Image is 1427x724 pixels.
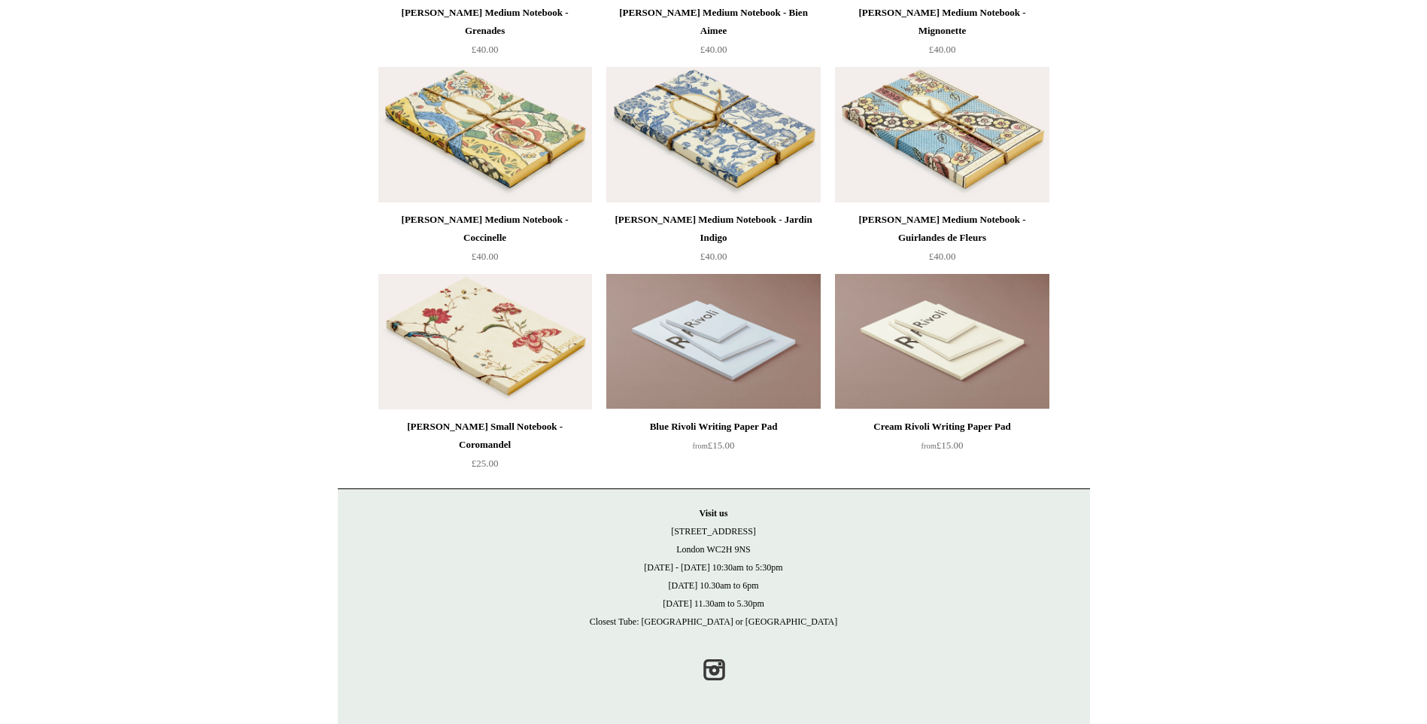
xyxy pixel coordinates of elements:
img: Antoinette Poisson Medium Notebook - Guirlandes de Fleurs [835,67,1049,202]
a: Cream Rivoli Writing Paper Pad Cream Rivoli Writing Paper Pad [835,274,1049,409]
span: from [921,442,937,450]
div: [PERSON_NAME] Medium Notebook - Coccinelle [382,211,588,247]
a: Blue Rivoli Writing Paper Pad Blue Rivoli Writing Paper Pad [606,274,820,409]
a: [PERSON_NAME] Medium Notebook - Guirlandes de Fleurs £40.00 [835,211,1049,272]
a: Instagram [697,653,730,686]
a: [PERSON_NAME] Medium Notebook - Jardin Indigo £40.00 [606,211,820,272]
div: [PERSON_NAME] Medium Notebook - Guirlandes de Fleurs [839,211,1045,247]
a: Cream Rivoli Writing Paper Pad from£15.00 [835,418,1049,479]
img: Antoinette Poisson Small Notebook - Coromandel [378,274,592,409]
span: £40.00 [700,44,727,55]
div: [PERSON_NAME] Medium Notebook - Grenades [382,4,588,40]
a: [PERSON_NAME] Medium Notebook - Grenades £40.00 [378,4,592,65]
span: £40.00 [472,44,499,55]
a: Antoinette Poisson Medium Notebook - Guirlandes de Fleurs Antoinette Poisson Medium Notebook - Gu... [835,67,1049,202]
img: Antoinette Poisson Medium Notebook - Coccinelle [378,67,592,202]
a: [PERSON_NAME] Medium Notebook - Coccinelle £40.00 [378,211,592,272]
img: Cream Rivoli Writing Paper Pad [835,274,1049,409]
a: Antoinette Poisson Small Notebook - Coromandel Antoinette Poisson Small Notebook - Coromandel [378,274,592,409]
p: [STREET_ADDRESS] London WC2H 9NS [DATE] - [DATE] 10:30am to 5:30pm [DATE] 10.30am to 6pm [DATE] 1... [353,504,1075,631]
div: [PERSON_NAME] Medium Notebook - Mignonette [839,4,1045,40]
a: [PERSON_NAME] Medium Notebook - Mignonette £40.00 [835,4,1049,65]
a: Antoinette Poisson Medium Notebook - Coccinelle Antoinette Poisson Medium Notebook - Coccinelle [378,67,592,202]
div: Cream Rivoli Writing Paper Pad [839,418,1045,436]
span: £15.00 [921,440,964,451]
div: [PERSON_NAME] Medium Notebook - Bien Aimee [610,4,816,40]
span: £25.00 [472,458,499,469]
span: £40.00 [472,251,499,262]
span: £40.00 [929,44,956,55]
div: Blue Rivoli Writing Paper Pad [610,418,816,436]
span: £40.00 [929,251,956,262]
img: Antoinette Poisson Medium Notebook - Jardin Indigo [606,67,820,202]
span: from [693,442,708,450]
a: [PERSON_NAME] Medium Notebook - Bien Aimee £40.00 [606,4,820,65]
a: Antoinette Poisson Medium Notebook - Jardin Indigo Antoinette Poisson Medium Notebook - Jardin In... [606,67,820,202]
a: [PERSON_NAME] Small Notebook - Coromandel £25.00 [378,418,592,479]
span: £15.00 [693,440,735,451]
strong: Visit us [700,508,728,519]
span: £40.00 [700,251,727,262]
div: [PERSON_NAME] Medium Notebook - Jardin Indigo [610,211,816,247]
img: Blue Rivoli Writing Paper Pad [606,274,820,409]
a: Blue Rivoli Writing Paper Pad from£15.00 [606,418,820,479]
div: [PERSON_NAME] Small Notebook - Coromandel [382,418,588,454]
